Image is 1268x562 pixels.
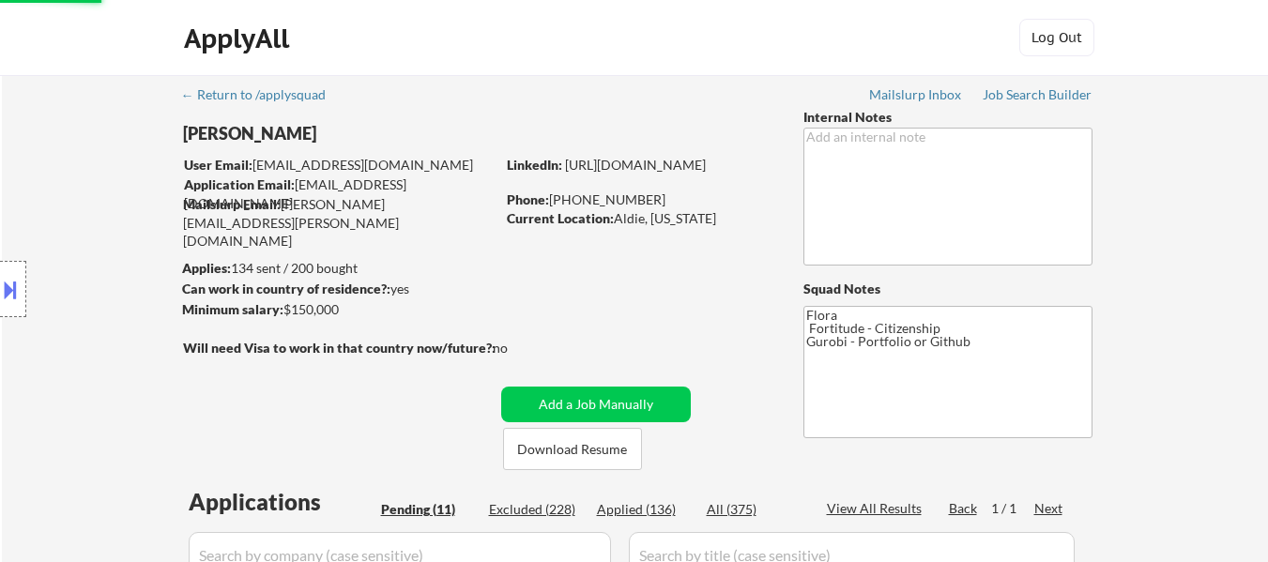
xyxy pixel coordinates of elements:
[983,88,1092,101] div: Job Search Builder
[184,156,495,175] div: [EMAIL_ADDRESS][DOMAIN_NAME]
[493,339,546,357] div: no
[189,491,374,513] div: Applications
[949,499,979,518] div: Back
[565,157,706,173] a: [URL][DOMAIN_NAME]
[507,191,549,207] strong: Phone:
[1034,499,1064,518] div: Next
[507,190,772,209] div: [PHONE_NUMBER]
[183,195,495,251] div: [PERSON_NAME][EMAIL_ADDRESS][PERSON_NAME][DOMAIN_NAME]
[803,108,1092,127] div: Internal Notes
[183,122,569,145] div: [PERSON_NAME]
[184,23,295,54] div: ApplyAll
[181,87,344,106] a: ← Return to /applysquad
[182,259,495,278] div: 134 sent / 200 bought
[381,500,475,519] div: Pending (11)
[991,499,1034,518] div: 1 / 1
[803,280,1092,298] div: Squad Notes
[827,499,927,518] div: View All Results
[503,428,642,470] button: Download Resume
[707,500,801,519] div: All (375)
[869,88,963,101] div: Mailslurp Inbox
[869,87,963,106] a: Mailslurp Inbox
[507,157,562,173] strong: LinkedIn:
[184,175,495,212] div: [EMAIL_ADDRESS][DOMAIN_NAME]
[182,300,495,319] div: $150,000
[183,340,496,356] strong: Will need Visa to work in that country now/future?:
[181,88,344,101] div: ← Return to /applysquad
[1019,19,1094,56] button: Log Out
[983,87,1092,106] a: Job Search Builder
[507,210,614,226] strong: Current Location:
[501,387,691,422] button: Add a Job Manually
[507,209,772,228] div: Aldie, [US_STATE]
[489,500,583,519] div: Excluded (228)
[597,500,691,519] div: Applied (136)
